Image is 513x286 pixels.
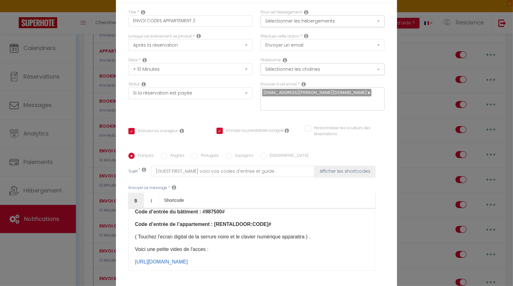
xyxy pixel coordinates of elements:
[285,128,289,133] i: Envoyer au prestataire si il est assigné
[167,153,184,160] label: Anglais
[128,193,144,208] a: Bold
[180,128,184,133] i: Envoyer au voyageur
[232,153,253,160] label: Espagnol
[159,193,189,208] a: Shortcode
[261,33,299,39] label: Effectuer cette action
[135,246,369,253] p: Voici une petite video de l'acces :​
[261,15,385,27] button: Sélectionner les hébergements
[142,58,147,63] i: Action Time
[141,10,145,15] i: Title
[198,153,219,160] label: Portugais
[128,81,140,87] label: Statut
[135,258,369,266] p: ​
[261,57,281,63] label: Plateforme
[263,89,367,95] span: [EMAIL_ADDRESS][PERSON_NAME][DOMAIN_NAME]
[128,57,138,63] label: Délai
[304,10,308,15] i: This Rental
[128,185,167,191] label: Envoyer ce message
[301,82,306,87] i: Recipient
[135,222,271,227] b: Code d’entrée de l’appartement : [RENTALDOOR:CODE]#​​
[142,82,146,87] i: Booking status
[261,81,297,87] label: Envoyer à cet email
[128,33,192,39] label: Lorsque cet événement se produit
[135,209,225,214] b: Code d’entrée du bâtiment : #987500#
[315,166,375,177] button: Afficher les shortcodes
[261,63,385,75] button: Sélectionnez les chaînes
[135,153,154,160] label: Français
[135,259,188,264] a: [URL][DOMAIN_NAME]
[142,167,146,172] i: Subject
[172,185,176,190] i: Message
[128,9,136,15] label: Titre
[266,153,308,160] label: [GEOGRAPHIC_DATA]
[197,33,201,38] i: Event Occur
[128,168,138,175] label: Sujet
[135,233,369,241] p: ( Touchez l'ecran digital de la serrure noire et le clavier numérique apparaitra )​​ .
[283,58,287,63] i: Action Channel
[144,193,159,208] a: Italic
[261,9,302,15] label: Pour cet hébergement
[304,33,308,38] i: Action Type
